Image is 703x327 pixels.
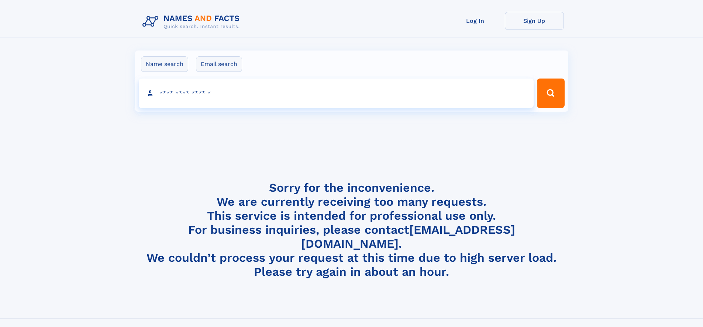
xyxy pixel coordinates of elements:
[196,56,242,72] label: Email search
[301,223,515,251] a: [EMAIL_ADDRESS][DOMAIN_NAME]
[141,56,188,72] label: Name search
[139,79,534,108] input: search input
[537,79,564,108] button: Search Button
[446,12,505,30] a: Log In
[139,12,246,32] img: Logo Names and Facts
[139,181,564,279] h4: Sorry for the inconvenience. We are currently receiving too many requests. This service is intend...
[505,12,564,30] a: Sign Up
